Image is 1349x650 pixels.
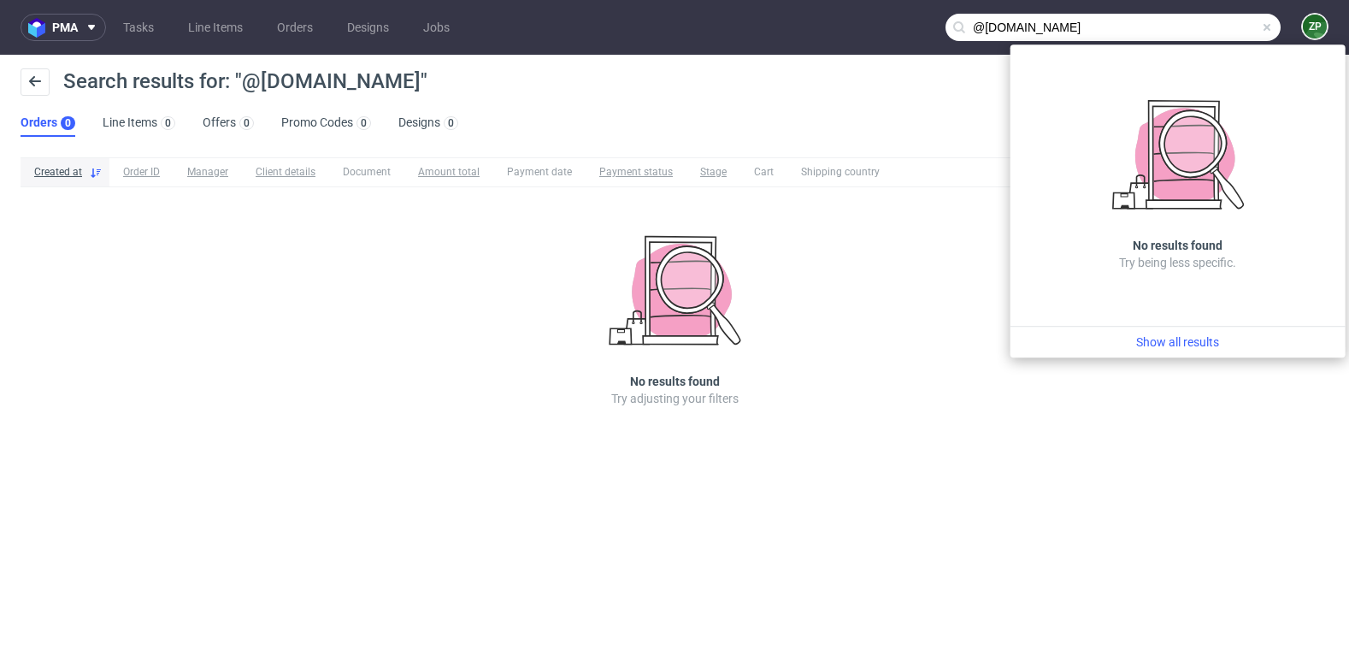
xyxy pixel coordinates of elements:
div: 0 [65,117,71,129]
span: pma [52,21,78,33]
h3: No results found [630,373,720,390]
button: pma [21,14,106,41]
img: logo [28,18,52,38]
a: Orders [267,14,323,41]
span: Document [343,165,391,180]
a: Line Items [178,14,253,41]
span: Order ID [123,165,160,180]
span: Client details [256,165,315,180]
a: Line Items0 [103,109,175,137]
div: 0 [165,117,171,129]
a: Offers0 [203,109,254,137]
a: Jobs [413,14,460,41]
span: Stage [700,165,727,180]
span: Search results for: "@[DOMAIN_NAME]" [63,69,427,93]
a: Designs0 [398,109,458,137]
a: Show all results [1017,334,1339,351]
span: Amount total [418,165,480,180]
a: Promo Codes0 [281,109,371,137]
div: 0 [361,117,367,129]
a: Tasks [113,14,164,41]
a: Designs [337,14,399,41]
span: Payment date [507,165,572,180]
h3: No results found [1133,237,1222,254]
p: Try adjusting your filters [611,390,739,407]
span: Created at [34,165,82,180]
span: Shipping country [801,165,880,180]
span: Cart [754,165,774,180]
span: Manager [187,165,228,180]
div: 0 [448,117,454,129]
figcaption: ZP [1303,15,1327,38]
a: Orders0 [21,109,75,137]
p: Try being less specific. [1119,254,1236,271]
div: 0 [244,117,250,129]
span: Payment status [599,165,673,180]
